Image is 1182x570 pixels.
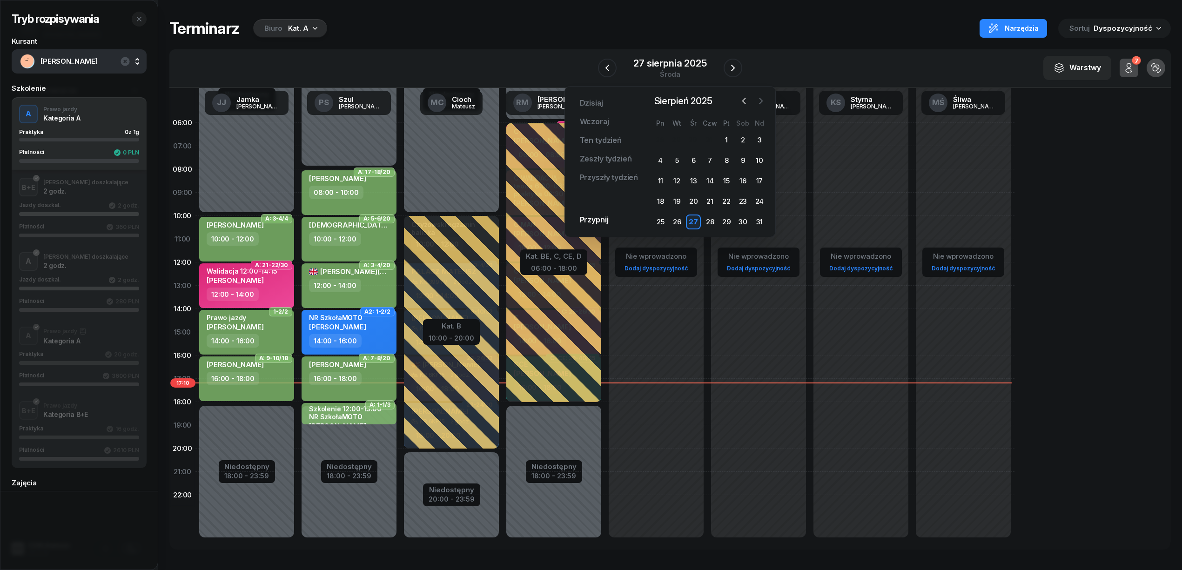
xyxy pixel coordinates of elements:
[207,267,277,275] div: Walidacja 12:00-14:15
[653,153,668,168] div: 4
[718,119,734,127] div: Pt
[751,119,767,127] div: Nd
[108,202,139,209] div: 2 godz.
[752,194,767,209] div: 24
[736,133,751,148] div: 2
[363,218,390,220] span: A: 5-6/20
[653,174,668,188] div: 11
[170,378,195,388] span: 17:10
[106,298,139,305] div: 280 PLN
[429,332,474,342] div: 10:00 - 20:00
[265,218,288,220] span: A: 3-4/4
[686,215,701,229] div: 27
[169,367,195,390] div: 17:00
[826,250,896,262] div: Nie wprowadzono
[851,96,895,103] div: Styrna
[752,174,767,188] div: 17
[19,276,61,283] span: Jazdy doszkal.
[309,422,366,430] span: [PERSON_NAME]
[169,251,195,274] div: 12:00
[224,470,269,480] div: 18:00 - 23:59
[1132,56,1141,65] div: 7
[516,99,529,107] span: RM
[169,111,195,134] div: 06:00
[169,158,195,181] div: 08:00
[169,181,195,204] div: 09:00
[452,103,475,109] div: Mateusz
[703,194,718,209] div: 21
[309,360,366,369] span: [PERSON_NAME]
[932,99,945,107] span: MŚ
[236,96,281,103] div: Jamka
[288,23,309,34] div: Kat. A
[633,71,706,78] div: środa
[207,232,259,246] div: 10:00 - 12:00
[653,215,668,229] div: 25
[531,470,577,480] div: 18:00 - 23:59
[685,119,702,127] div: Śr
[19,447,50,454] div: Płatności
[719,153,734,168] div: 8
[633,59,706,68] div: 27 sierpnia 2025
[723,250,794,262] div: Nie wprowadzono
[672,136,680,144] div: 29
[169,274,195,297] div: 13:00
[250,19,327,38] button: BiuroKat. A
[703,153,718,168] div: 7
[652,119,669,127] div: Pn
[429,320,474,342] button: Kat. B10:00 - 20:00
[309,279,361,292] div: 12:00 - 14:00
[169,483,195,507] div: 22:00
[19,201,61,208] span: Jazdy doszkal.
[309,232,361,246] div: 10:00 - 12:00
[719,194,734,209] div: 22
[169,460,195,483] div: 21:00
[526,250,582,272] button: Kat. BE, C, CE, D06:00 - 18:00
[169,228,195,251] div: 11:00
[327,463,372,470] div: Niedostępny
[339,103,383,109] div: [PERSON_NAME]
[327,461,372,482] button: Niedostępny18:00 - 23:59
[169,344,195,367] div: 16:00
[19,149,50,156] div: Płatności
[217,99,226,107] span: JJ
[259,357,288,359] span: A: 9-10/18
[953,96,998,103] div: Śliwa
[102,372,139,380] div: 3600 PLN
[106,425,139,433] div: 16 godz.
[831,99,841,107] span: KS
[309,322,366,331] span: [PERSON_NAME]
[921,91,1005,115] a: MŚŚliwa[PERSON_NAME]
[12,245,147,319] button: A[PERSON_NAME] doszkalające2 godz.Jazdy doszkal.2 godz.Płatności280 PLN
[719,215,734,229] div: 29
[108,276,139,284] div: 2 godz.
[819,91,903,115] a: KSStyrna[PERSON_NAME]
[19,223,50,231] div: Płatności
[735,119,751,127] div: Sob
[686,174,701,188] div: 13
[572,168,645,187] a: Przyszły tydzień
[12,12,99,27] h2: Tryb rozpisywania
[105,351,139,358] div: 20 godz.
[19,128,43,135] span: Praktyka
[1054,62,1101,74] div: Warstwy
[207,334,259,348] div: 14:00 - 16:00
[309,405,391,421] div: Szkolenie 12:00-13:00 NR SzkołaMOTO
[169,134,195,158] div: 07:00
[526,262,582,272] div: 06:00 - 18:00
[1043,56,1111,80] button: Warstwy
[207,314,264,322] div: Prawo jazdy
[12,170,147,245] button: B+E[PERSON_NAME] doszkalające2 godz.Jazdy doszkal.2 godz.Płatności360 PLN
[169,414,195,437] div: 19:00
[104,447,139,454] div: 2610 PLN
[429,484,475,505] button: Niedostępny20:00 - 23:59
[651,94,716,108] span: Sierpień 2025
[980,19,1047,38] button: Narzędzia
[736,215,751,229] div: 30
[309,267,457,276] span: [PERSON_NAME][DEMOGRAPHIC_DATA]
[621,250,692,262] div: Nie wprowadzono
[255,264,288,266] span: A: 21-22/30
[537,103,582,109] div: [PERSON_NAME]
[752,133,767,148] div: 3
[224,463,269,470] div: Niedostępny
